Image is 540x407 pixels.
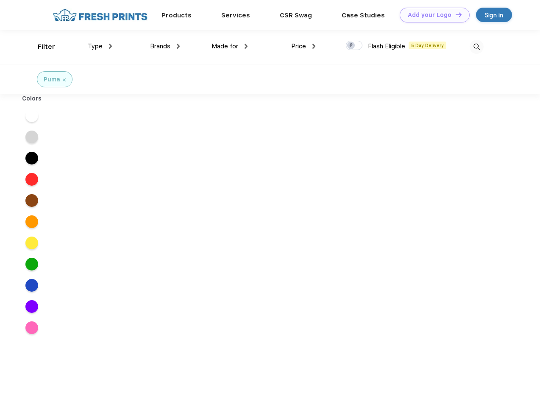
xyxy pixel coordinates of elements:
[63,78,66,81] img: filter_cancel.svg
[38,42,55,52] div: Filter
[245,44,248,49] img: dropdown.png
[470,40,484,54] img: desktop_search.svg
[408,11,451,19] div: Add your Logo
[456,12,462,17] img: DT
[212,42,238,50] span: Made for
[280,11,312,19] a: CSR Swag
[485,10,503,20] div: Sign in
[150,42,170,50] span: Brands
[291,42,306,50] span: Price
[177,44,180,49] img: dropdown.png
[368,42,405,50] span: Flash Eligible
[312,44,315,49] img: dropdown.png
[161,11,192,19] a: Products
[221,11,250,19] a: Services
[109,44,112,49] img: dropdown.png
[16,94,48,103] div: Colors
[476,8,512,22] a: Sign in
[409,42,446,49] span: 5 Day Delivery
[88,42,103,50] span: Type
[44,75,60,84] div: Puma
[50,8,150,22] img: fo%20logo%202.webp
